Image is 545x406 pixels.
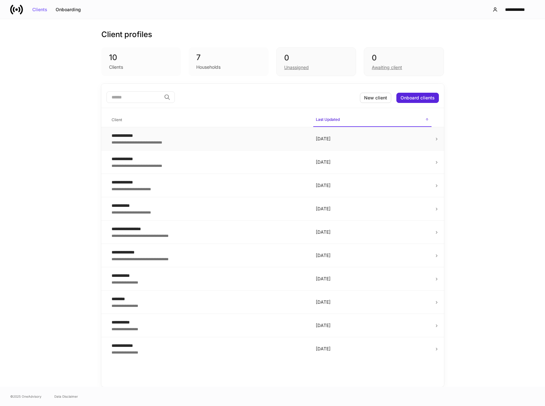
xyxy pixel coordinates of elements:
button: Clients [28,4,51,15]
p: [DATE] [316,136,429,142]
div: Clients [109,64,123,70]
div: Clients [32,7,47,12]
div: Awaiting client [372,64,402,71]
p: [DATE] [316,276,429,282]
div: 0Awaiting client [364,47,444,76]
div: 0 [284,53,348,63]
h6: Last Updated [316,116,340,122]
p: [DATE] [316,322,429,329]
a: Data Disclaimer [54,394,78,399]
p: [DATE] [316,252,429,259]
span: © 2025 OneAdvisory [10,394,42,399]
p: [DATE] [316,159,429,165]
h6: Client [112,117,122,123]
div: Households [196,64,221,70]
button: Onboarding [51,4,85,15]
button: New client [360,93,391,103]
p: [DATE] [316,182,429,189]
div: Onboarding [56,7,81,12]
div: 0 [372,53,436,63]
div: 7 [196,52,261,63]
span: Client [109,113,308,127]
div: Unassigned [284,64,309,71]
div: Onboard clients [401,96,435,100]
h3: Client profiles [101,29,152,40]
p: [DATE] [316,299,429,305]
button: Onboard clients [396,93,439,103]
span: Last Updated [313,113,432,127]
div: New client [364,96,387,100]
div: 10 [109,52,174,63]
p: [DATE] [316,229,429,235]
p: [DATE] [316,206,429,212]
p: [DATE] [316,346,429,352]
div: 0Unassigned [276,47,356,76]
